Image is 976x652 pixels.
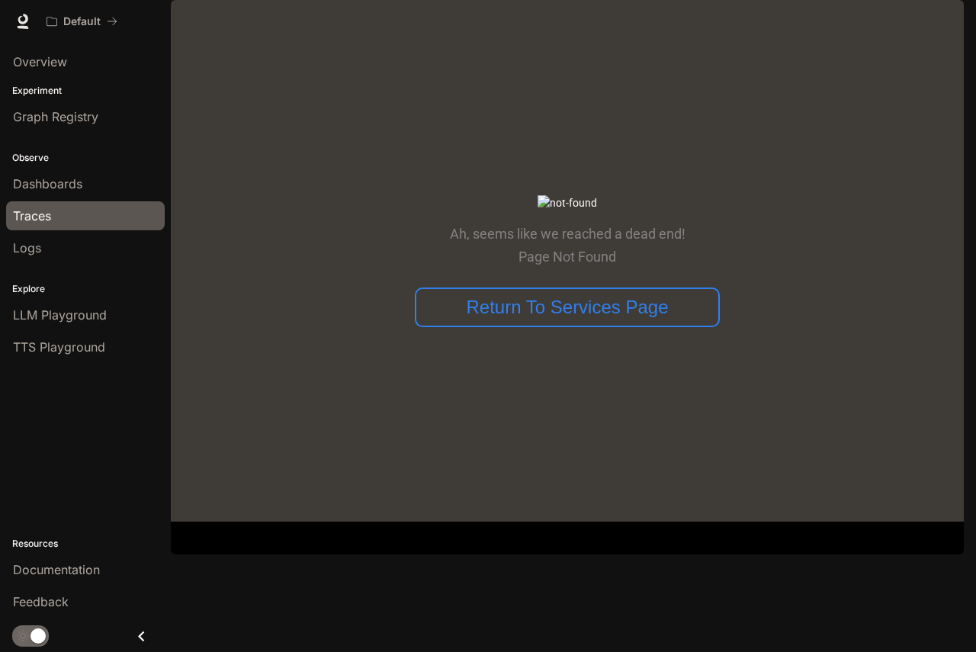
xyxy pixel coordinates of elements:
[538,195,597,211] img: not-found
[450,226,685,242] p: Ah, seems like we reached a dead end!
[40,6,124,37] button: All workspaces
[415,287,720,327] button: Return To Services Page
[63,15,101,28] p: Default
[450,249,685,265] p: Page Not Found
